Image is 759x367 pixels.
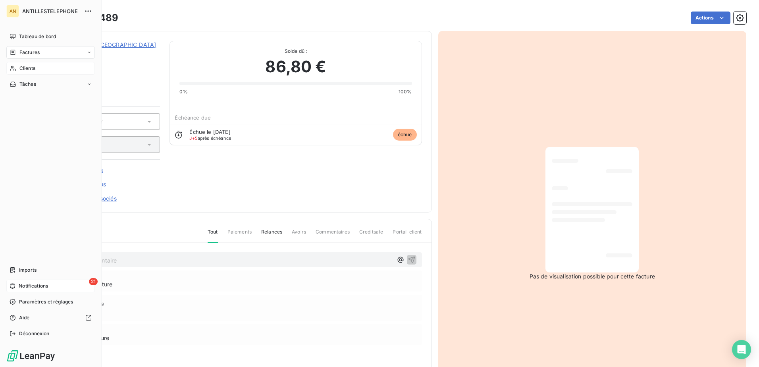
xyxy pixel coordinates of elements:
span: Creditsafe [359,228,383,242]
span: 411104743 [62,50,160,57]
span: ANTILLESTELEPHONE [22,8,79,14]
span: J+5 [189,135,197,141]
span: Avoirs [292,228,306,242]
span: après échéance [189,136,231,141]
span: Déconnexion [19,330,50,337]
span: 100% [399,88,412,95]
div: AN [6,5,19,17]
span: Pas de visualisation possible pour cette facture [530,272,655,280]
span: 86,80 € [265,55,326,79]
a: Aide [6,311,95,324]
span: Factures [19,49,40,56]
span: Paiements [227,228,252,242]
span: Tout [208,228,218,243]
span: échue [393,129,417,141]
button: Actions [691,12,730,24]
img: Logo LeanPay [6,350,56,362]
span: Notifications [19,282,48,290]
span: 0% [179,88,187,95]
span: Relances [261,228,282,242]
span: Échue le [DATE] [189,129,230,135]
span: Tâches [19,81,36,88]
span: Aide [19,314,30,321]
span: Solde dû : [179,48,412,55]
a: COLLEGE DE [GEOGRAPHIC_DATA] [62,41,156,48]
span: Commentaires [316,228,350,242]
span: Clients [19,65,35,72]
span: Tableau de bord [19,33,56,40]
span: Portail client [393,228,422,242]
span: 21 [89,278,98,285]
span: Paramètres et réglages [19,298,73,305]
span: Imports [19,267,37,274]
span: Échéance due [175,114,211,121]
div: Open Intercom Messenger [732,340,751,359]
